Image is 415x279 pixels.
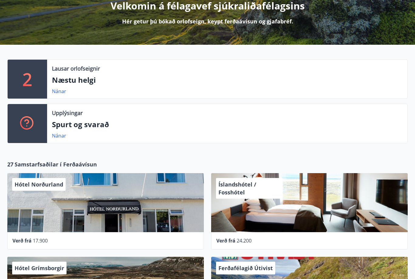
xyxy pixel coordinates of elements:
[15,181,63,188] span: Hótel Norðurland
[52,65,100,73] p: Lausar orlofseignir
[122,18,293,26] p: Hér getur þú bókað orlofseign, keypt ferðaávísun og gjafabréf.
[52,109,83,117] p: Upplýsingar
[52,133,66,139] a: Nánar
[218,181,256,196] span: Íslandshótel / Fosshótel
[52,120,403,130] p: Spurt og svarað
[33,238,48,244] span: 17.900
[218,265,273,272] span: Ferðafélagið Útivist
[15,161,97,169] span: Samstarfsaðilar í Ferðaávísun
[237,238,252,244] span: 24.200
[52,75,403,85] p: Næstu helgi
[15,265,64,272] span: Hótel Grímsborgir
[52,88,66,95] a: Nánar
[7,161,13,169] span: 27
[22,68,32,91] p: 2
[12,238,32,244] span: Verð frá
[216,238,235,244] span: Verð frá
